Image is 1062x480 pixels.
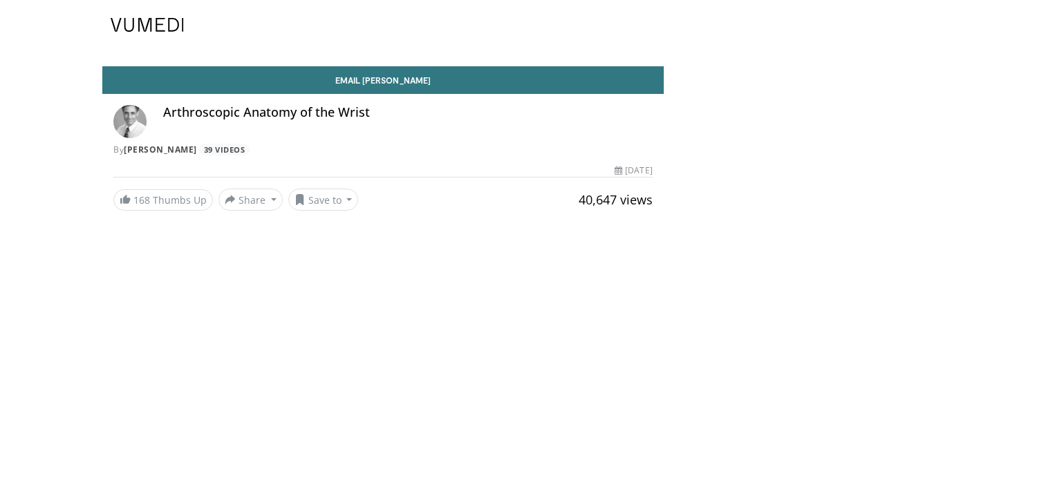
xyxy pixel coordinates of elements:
[199,144,250,155] a: 39 Videos
[113,105,147,138] img: Avatar
[102,66,664,94] a: Email [PERSON_NAME]
[113,144,653,156] div: By
[579,191,653,208] span: 40,647 views
[615,164,652,177] div: [DATE]
[218,189,283,211] button: Share
[133,193,150,207] span: 168
[113,189,213,211] a: 168 Thumbs Up
[288,189,359,211] button: Save to
[163,105,653,120] h4: Arthroscopic Anatomy of the Wrist
[111,18,184,32] img: VuMedi Logo
[124,144,197,155] a: [PERSON_NAME]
